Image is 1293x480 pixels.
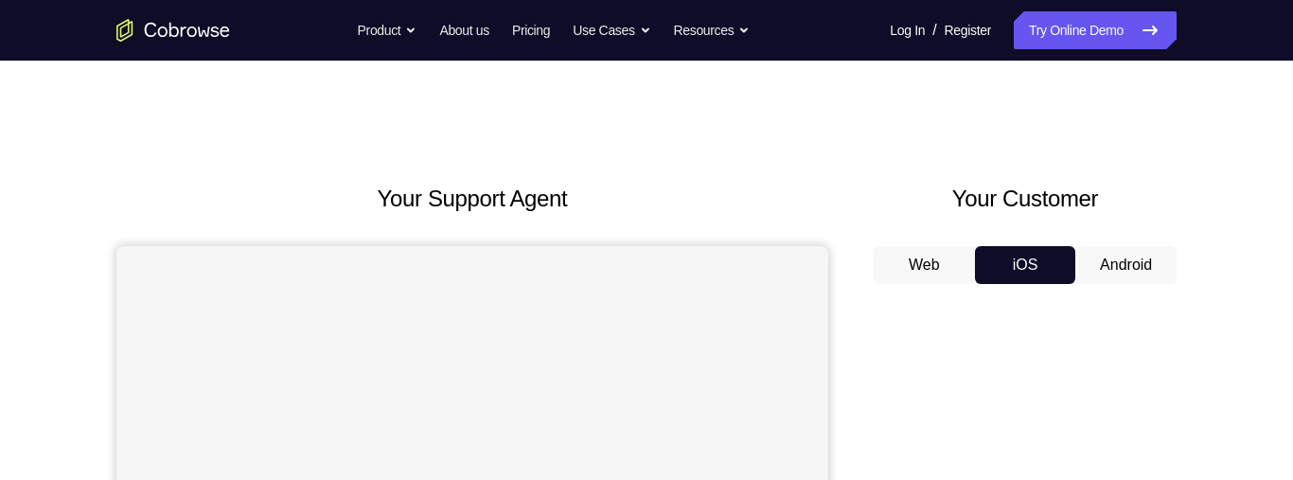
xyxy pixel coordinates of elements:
a: Try Online Demo [1014,11,1177,49]
h2: Your Customer [874,182,1177,216]
a: Go to the home page [116,19,230,42]
button: iOS [975,246,1076,284]
a: Register [945,11,991,49]
button: Use Cases [573,11,650,49]
a: About us [439,11,488,49]
a: Pricing [512,11,550,49]
button: Product [358,11,417,49]
button: Android [1075,246,1177,284]
span: / [932,19,936,42]
h2: Your Support Agent [116,182,828,216]
button: Web [874,246,975,284]
button: Resources [674,11,751,49]
a: Log In [890,11,925,49]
